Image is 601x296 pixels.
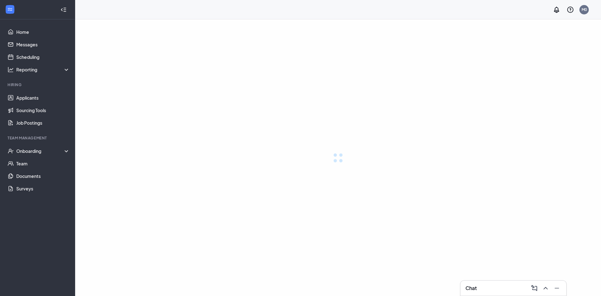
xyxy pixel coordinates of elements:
[529,283,539,293] button: ComposeMessage
[8,148,14,154] svg: UserCheck
[7,6,13,13] svg: WorkstreamLogo
[465,285,477,292] h3: Chat
[16,91,70,104] a: Applicants
[16,170,70,182] a: Documents
[8,66,14,73] svg: Analysis
[16,26,70,38] a: Home
[8,82,69,87] div: Hiring
[553,6,560,13] svg: Notifications
[8,135,69,141] div: Team Management
[60,7,67,13] svg: Collapse
[16,51,70,63] a: Scheduling
[16,148,70,154] div: Onboarding
[16,38,70,51] a: Messages
[567,6,574,13] svg: QuestionInfo
[542,284,549,292] svg: ChevronUp
[16,66,70,73] div: Reporting
[553,284,561,292] svg: Minimize
[16,104,70,117] a: Sourcing Tools
[16,117,70,129] a: Job Postings
[582,7,587,12] div: M0
[551,283,561,293] button: Minimize
[16,157,70,170] a: Team
[540,283,550,293] button: ChevronUp
[16,182,70,195] a: Surveys
[531,284,538,292] svg: ComposeMessage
